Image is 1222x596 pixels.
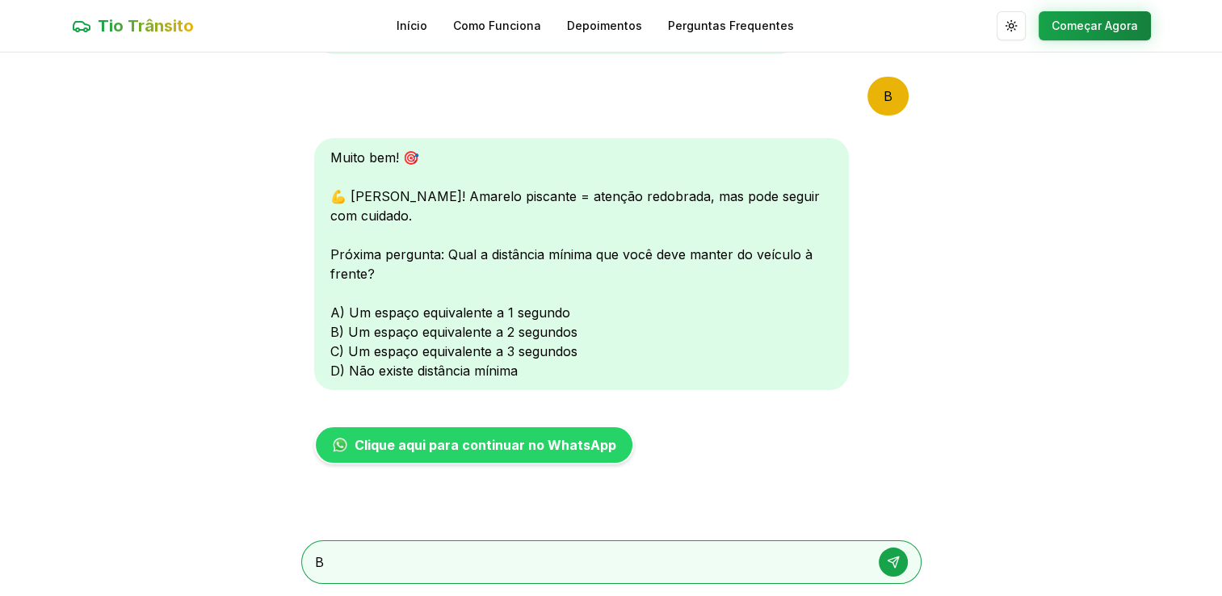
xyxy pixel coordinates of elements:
[1039,11,1151,40] button: Começar Agora
[315,552,863,572] textarea: B
[668,18,794,34] a: Perguntas Frequentes
[867,77,909,115] div: B
[72,15,194,37] a: Tio Trânsito
[98,15,194,37] span: Tio Trânsito
[355,435,616,455] span: Clique aqui para continuar no WhatsApp
[397,18,427,34] a: Início
[453,18,541,34] a: Como Funciona
[567,18,642,34] a: Depoimentos
[314,138,849,390] div: Muito bem! 🎯 💪 [PERSON_NAME]! Amarelo piscante = atenção redobrada, mas pode seguir com cuidado. ...
[314,426,634,464] a: Clique aqui para continuar no WhatsApp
